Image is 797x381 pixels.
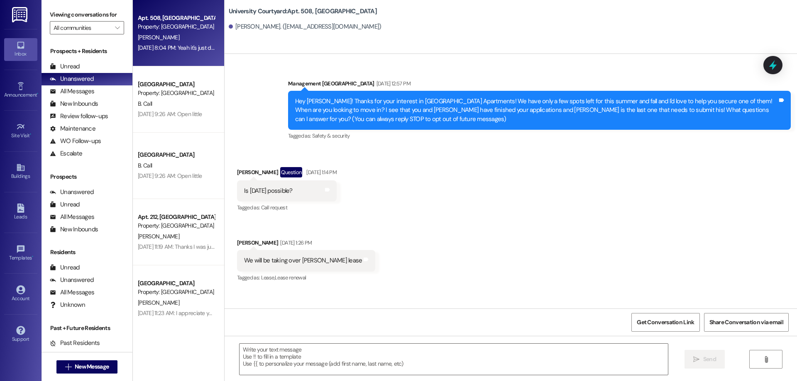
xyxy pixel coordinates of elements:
i:  [763,356,769,363]
div: We will be taking over [PERSON_NAME] lease [244,256,362,265]
div: New Inbounds [50,225,98,234]
div: Unanswered [50,276,94,284]
span: Share Conversation via email [709,318,783,327]
span: [PERSON_NAME] [138,233,179,240]
label: Viewing conversations for [50,8,124,21]
div: [DATE] 11:19 AM: Thanks I was just waiting to pay until that charge was removed [138,243,326,250]
div: Past Residents [50,339,100,347]
button: Send [685,350,725,369]
div: [DATE] 9:26 AM: Open little [138,172,202,180]
div: Is [DATE] possible? [244,187,293,195]
div: Property: [GEOGRAPHIC_DATA] [138,22,215,31]
a: Buildings [4,160,37,183]
div: All Messages [50,288,94,297]
span: New Message [75,362,109,371]
a: Inbox [4,38,37,61]
div: [DATE] 12:57 PM [374,79,411,88]
i:  [115,24,120,31]
div: Tagged as: [288,130,791,142]
div: Prospects + Residents [42,47,132,56]
div: Question [280,167,302,177]
i:  [65,364,71,370]
div: WO Follow-ups [50,137,101,146]
button: Get Conversation Link [631,313,699,332]
div: [DATE] 8:04 PM: Yeah it's just draining slowly [138,44,243,51]
div: [DATE] 9:26 AM: Open little [138,110,202,118]
a: Site Visit • [4,120,37,142]
div: Apt. 212, [GEOGRAPHIC_DATA] [138,213,215,221]
div: Past + Future Residents [42,324,132,332]
div: Prospects [42,172,132,181]
span: • [30,131,31,137]
div: Hey [PERSON_NAME]! Thanks for your interest in [GEOGRAPHIC_DATA] Apartments! We have only a few s... [295,97,777,124]
div: Unread [50,263,80,272]
div: Review follow-ups [50,112,108,121]
div: Property: [GEOGRAPHIC_DATA] [138,288,215,296]
div: Unknown [50,301,85,309]
div: [GEOGRAPHIC_DATA] [138,150,215,159]
div: Unread [50,62,80,71]
button: Share Conversation via email [704,313,789,332]
div: All Messages [50,213,94,221]
input: All communities [54,21,111,34]
div: Management [GEOGRAPHIC_DATA] [288,79,791,91]
b: University Courtyard: Apt. 508, [GEOGRAPHIC_DATA] [229,7,377,16]
span: B. Call [138,162,152,169]
span: Get Conversation Link [637,318,694,327]
div: Tagged as: [237,272,376,284]
div: Residents [42,248,132,257]
div: All Messages [50,87,94,96]
span: [PERSON_NAME] [138,34,179,41]
span: Safety & security [312,132,350,139]
span: Lease , [261,274,275,281]
a: Leads [4,201,37,223]
a: Support [4,323,37,346]
div: New Inbounds [50,99,98,108]
div: Unread [50,200,80,209]
img: ResiDesk Logo [12,7,29,22]
span: [PERSON_NAME] [138,299,179,306]
div: [PERSON_NAME]. ([EMAIL_ADDRESS][DOMAIN_NAME]) [229,22,381,31]
a: Templates • [4,242,37,265]
div: Escalate [50,149,82,158]
div: [GEOGRAPHIC_DATA] [138,279,215,288]
span: • [32,254,33,260]
div: Property: [GEOGRAPHIC_DATA] [138,221,215,230]
span: B. Call [138,100,152,107]
div: Apt. 508, [GEOGRAPHIC_DATA] [138,14,215,22]
div: [PERSON_NAME] [237,238,376,250]
div: [PERSON_NAME] [237,167,337,180]
div: Unanswered [50,75,94,83]
span: Call request [261,204,287,211]
a: Account [4,283,37,305]
div: [GEOGRAPHIC_DATA] [138,80,215,89]
span: Lease renewal [275,274,306,281]
div: [DATE] 1:14 PM [304,168,337,177]
i:  [693,356,699,363]
div: Maintenance [50,124,95,133]
div: Tagged as: [237,201,337,214]
div: [DATE] 11:23 AM: I appreciate your efforts, thank you! [138,309,261,317]
span: • [37,91,38,97]
span: Send [703,355,716,364]
div: Property: [GEOGRAPHIC_DATA] [138,89,215,97]
button: New Message [56,360,118,374]
div: Unanswered [50,188,94,197]
div: [DATE] 1:26 PM [278,238,312,247]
